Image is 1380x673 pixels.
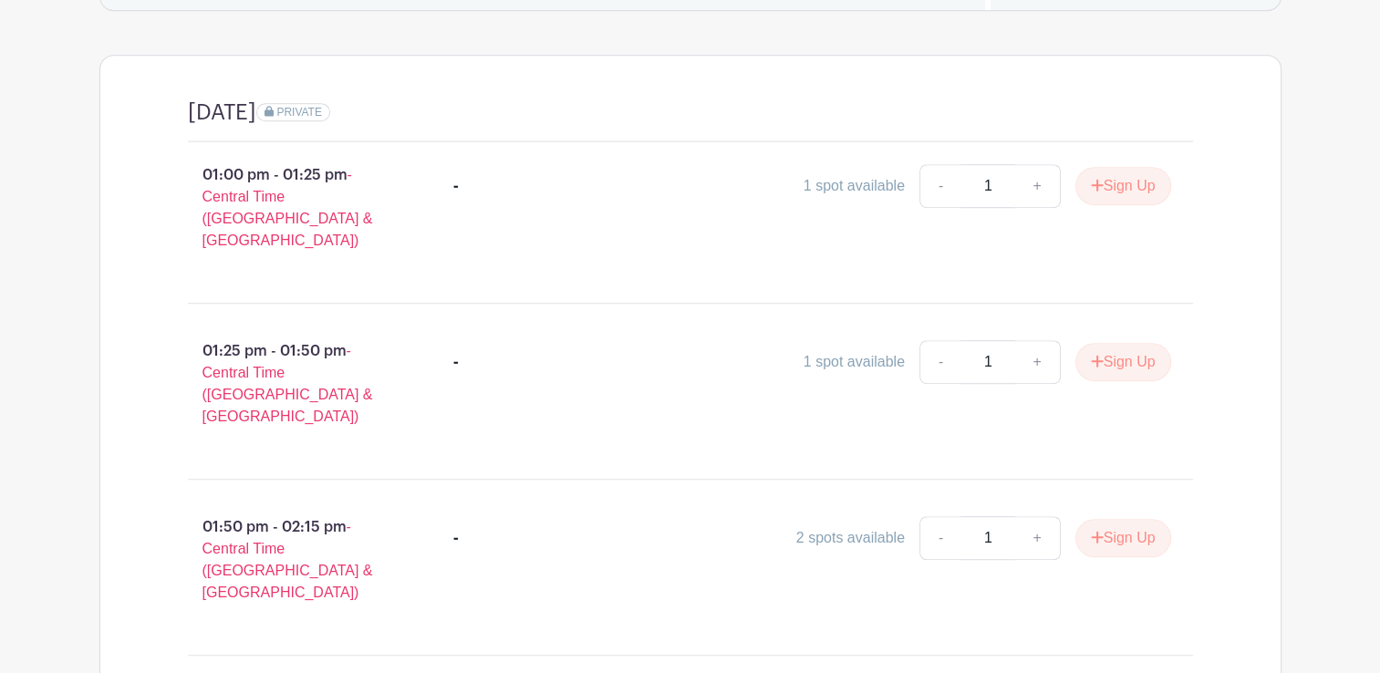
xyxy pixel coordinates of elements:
[159,157,425,259] p: 01:00 pm - 01:25 pm
[1075,343,1171,381] button: Sign Up
[1014,164,1060,208] a: +
[1075,167,1171,205] button: Sign Up
[453,351,459,373] div: -
[202,167,373,248] span: - Central Time ([GEOGRAPHIC_DATA] & [GEOGRAPHIC_DATA])
[1014,516,1060,560] a: +
[202,519,373,600] span: - Central Time ([GEOGRAPHIC_DATA] & [GEOGRAPHIC_DATA])
[796,527,905,549] div: 2 spots available
[804,175,905,197] div: 1 spot available
[276,106,322,119] span: PRIVATE
[919,164,961,208] a: -
[919,340,961,384] a: -
[453,527,459,549] div: -
[188,99,256,126] h4: [DATE]
[159,509,425,611] p: 01:50 pm - 02:15 pm
[1075,519,1171,557] button: Sign Up
[453,175,459,197] div: -
[1014,340,1060,384] a: +
[202,343,373,424] span: - Central Time ([GEOGRAPHIC_DATA] & [GEOGRAPHIC_DATA])
[159,333,425,435] p: 01:25 pm - 01:50 pm
[919,516,961,560] a: -
[804,351,905,373] div: 1 spot available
